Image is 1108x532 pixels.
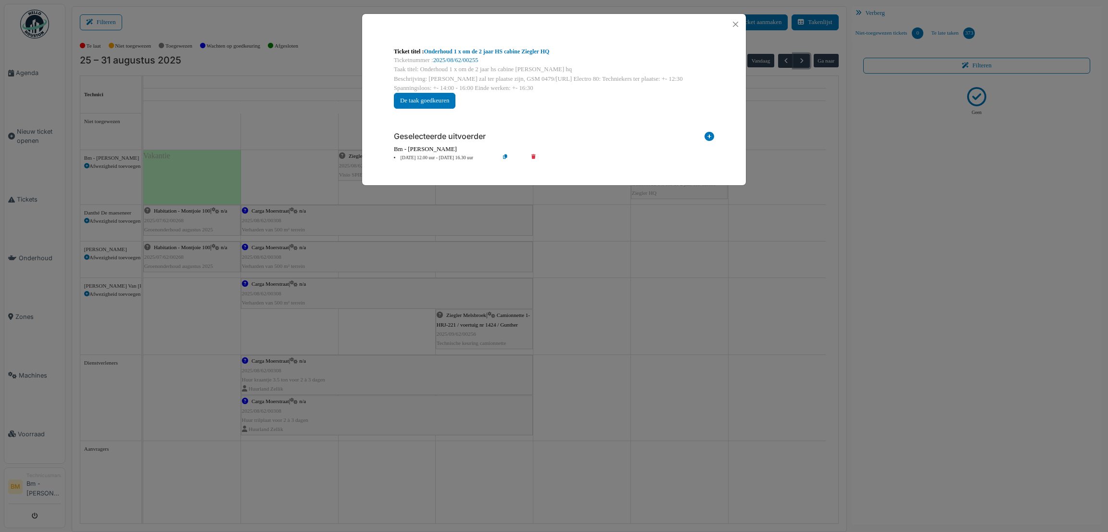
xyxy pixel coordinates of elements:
div: Taak titel: Onderhoud 1 x om de 2 jaar hs cabine [PERSON_NAME] hq [394,65,714,74]
div: Ticket titel : [394,47,714,56]
div: Ticketnummer : [394,56,714,65]
div: Beschrijving: [PERSON_NAME] zal ter plaatse zijn, GSM 0479/[URL] Electro 80: Techniekers ter plaa... [394,75,714,93]
li: [DATE] 12.00 uur - [DATE] 16.30 uur [389,154,499,162]
button: De taak goedkeuren [394,93,455,109]
a: 2025/08/62/00255 [433,57,478,63]
i: Toevoegen [705,132,714,145]
button: Close [729,18,742,31]
div: Bm - [PERSON_NAME] [394,145,714,154]
a: Onderhoud 1 x om de 2 jaar HS cabine Ziegler HQ [424,48,549,55]
h6: Geselecteerde uitvoerder [394,132,486,141]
